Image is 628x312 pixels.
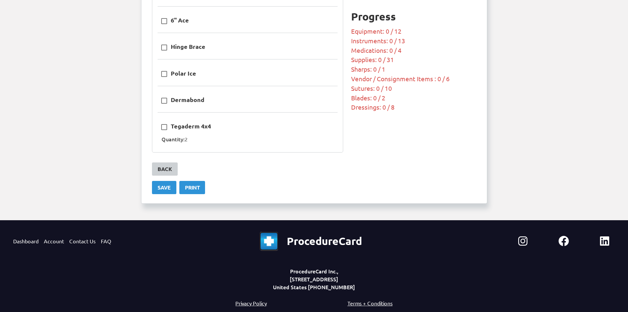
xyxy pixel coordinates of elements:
div: Save [158,184,171,191]
p: Vendor / Consignment Items : 0 / 6 [351,74,476,84]
p: Equipment: 0 / 12 [351,26,476,36]
p: Supplies: 0 / 31 [351,55,476,64]
a: Terms + Conditions [347,299,393,307]
a: Account [44,237,64,245]
img: pc-icon.png [227,228,310,254]
h5: Polar Ice [171,70,196,77]
p: Sharps: 0 / 1 [351,64,476,74]
p: Medications: 0 / 4 [351,46,476,55]
p: Sutures: 0 / 10 [351,84,476,93]
a: Dashboard [13,237,39,245]
a: FAQ [101,237,111,245]
div: Progress [351,11,476,22]
div: Print [185,184,199,191]
p: Quantity: [158,135,338,143]
p: Blades: 0 / 2 [351,93,476,103]
h5: Tegaderm 4x4 [171,123,211,129]
b: ProcedureCard [287,235,362,247]
a: Privacy Policy [235,299,267,307]
div: Back [158,165,172,173]
h5: Dermabond [171,96,204,103]
p: Dressings: 0 / 8 [351,102,476,112]
a: Contact Us [69,237,96,245]
span: 2 [185,136,188,142]
h5: Hinge Brace [171,43,205,50]
p: Instruments: 0 / 13 [351,36,476,46]
h5: 6" Ace [171,17,189,23]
